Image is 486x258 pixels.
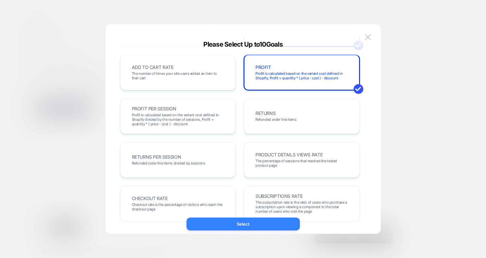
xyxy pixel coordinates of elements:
span: The subscription rate is the ratio of users who purchase a subscription upon viewing a component ... [255,200,348,214]
span: Profit is calculated based on the variant cost defined in Shopify, Profit = quantity * ( price - ... [255,71,348,80]
span: PROFIT [255,65,271,70]
span: Profit is calculated based on the variant cost defined in Shopify divided by the number of sessio... [132,113,224,126]
span: PRODUCT DETAILS VIEWS RATE [255,152,322,157]
span: Refunded order line items [255,117,297,122]
button: Select [186,218,300,230]
span: Register [16,86,39,91]
span: Checkout rate is the percentage of visitors who reach the checkout page [132,202,224,211]
span: RETURNS [255,111,276,116]
span: The percentage of sessions that reached the tested product page [255,159,348,168]
span: Please Select Up to 10 Goals [203,40,283,48]
label: Yes, send me emails so i know this pre-order is back in stock. [7,60,119,65]
span: The number of times your site users added an item to their cart [132,71,224,80]
span: SUBSCRIPTIONS RATE [255,194,302,198]
img: close [365,34,371,40]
